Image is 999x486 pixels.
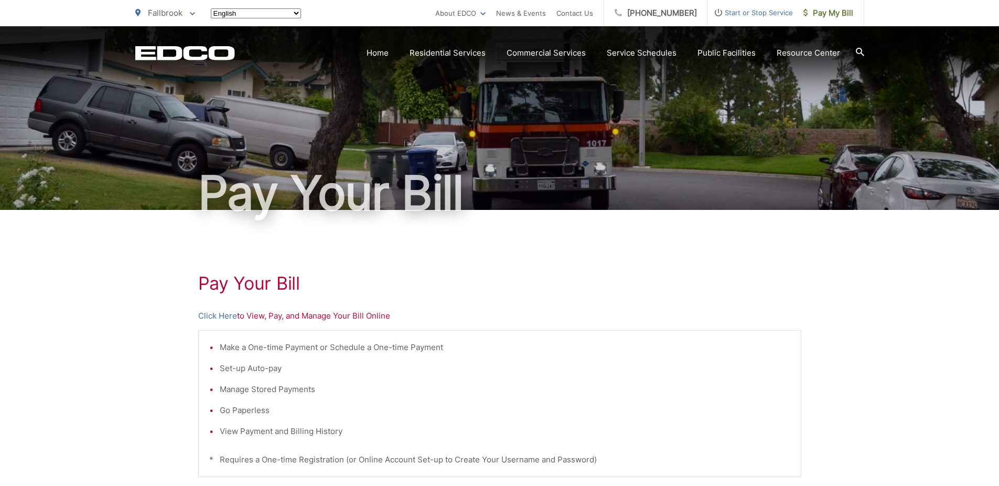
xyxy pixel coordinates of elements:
[135,46,235,60] a: EDCD logo. Return to the homepage.
[367,47,389,59] a: Home
[220,383,790,396] li: Manage Stored Payments
[410,47,486,59] a: Residential Services
[198,310,237,322] a: Click Here
[220,425,790,438] li: View Payment and Billing History
[777,47,840,59] a: Resource Center
[607,47,676,59] a: Service Schedules
[148,8,182,18] span: Fallbrook
[435,7,486,19] a: About EDCO
[220,341,790,354] li: Make a One-time Payment or Schedule a One-time Payment
[209,453,790,466] p: * Requires a One-time Registration (or Online Account Set-up to Create Your Username and Password)
[507,47,586,59] a: Commercial Services
[198,273,801,294] h1: Pay Your Bill
[556,7,593,19] a: Contact Us
[135,167,864,219] h1: Pay Your Bill
[496,7,546,19] a: News & Events
[198,310,801,322] p: to View, Pay, and Manage Your Bill Online
[697,47,756,59] a: Public Facilities
[211,8,301,18] select: Select a language
[220,362,790,375] li: Set-up Auto-pay
[803,7,853,19] span: Pay My Bill
[220,404,790,417] li: Go Paperless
